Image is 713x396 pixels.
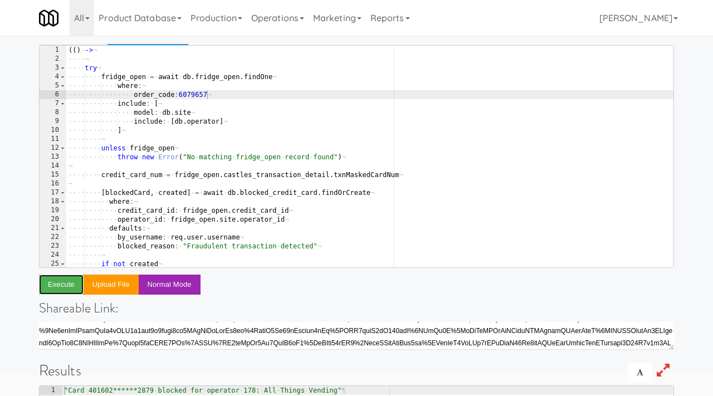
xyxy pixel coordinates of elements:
[40,386,62,395] div: 1
[40,242,66,251] div: 23
[39,322,674,350] textarea: lorem://ipsumd.sitametcons.adi/elitsed?doei=T5IncIDiD9%7UTlABor86e4d%4MAGnaaLI80E7ADmINIm3Veni3Qu...
[40,224,66,233] div: 21
[40,144,66,153] div: 12
[40,179,66,188] div: 16
[39,275,84,295] button: Execute
[39,8,58,28] img: Micromart
[40,197,66,206] div: 18
[40,170,66,179] div: 15
[40,90,66,99] div: 6
[40,81,66,90] div: 5
[139,275,201,295] button: Normal Mode
[40,63,66,72] div: 3
[40,55,66,63] div: 2
[84,275,139,295] button: Upload file
[40,251,66,260] div: 24
[40,233,66,242] div: 22
[40,72,66,81] div: 4
[40,153,66,162] div: 13
[39,301,674,315] h4: Shareable Link:
[40,206,66,215] div: 19
[39,363,674,379] h1: Results
[40,46,66,55] div: 1
[40,260,66,268] div: 25
[40,99,66,108] div: 7
[40,215,66,224] div: 20
[40,126,66,135] div: 10
[40,162,66,170] div: 14
[40,108,66,117] div: 8
[40,188,66,197] div: 17
[40,135,66,144] div: 11
[40,117,66,126] div: 9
